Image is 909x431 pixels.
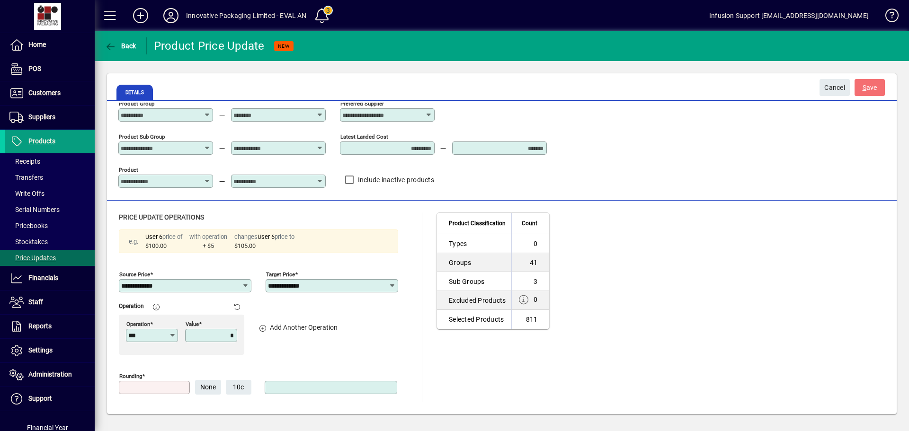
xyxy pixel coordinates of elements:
div: 3 [534,277,537,286]
mat-label: Product Sub group [119,133,165,140]
mat-label: Product [119,167,138,173]
app-page-header-button: Back [95,37,147,54]
div: $105.00 [234,241,294,250]
span: Back [105,42,136,50]
a: Receipts [5,153,95,169]
a: Transfers [5,169,95,185]
button: Profile [156,7,186,24]
span: Staff [28,298,43,306]
mat-label: Value [186,321,199,327]
span: POS [28,65,41,72]
button: Save [855,79,885,96]
span: User 6 [145,233,162,240]
span: Pricebooks [9,222,48,229]
a: Price Updates [5,250,95,266]
span: Price Updates [9,254,56,262]
span: None [200,379,216,395]
div: 811 [526,315,538,324]
div: Selected Products [449,315,506,324]
a: Home [5,33,95,57]
span: Cancel [824,80,845,96]
span: Reports [28,322,52,330]
a: Staff [5,290,95,314]
div: 0 [534,239,537,248]
span: Write Offs [9,190,45,197]
span: Settings [28,346,53,354]
div: Types [449,239,506,248]
div: changes price to [234,232,294,241]
label: Include inactive products [356,175,434,185]
button: None [195,380,221,395]
mat-label: Rounding [119,373,142,379]
mat-label: Source Price [119,271,150,278]
span: Product Classification [449,218,506,229]
a: Write Offs [5,185,95,202]
div: Infusion Support [EMAIL_ADDRESS][DOMAIN_NAME] [709,8,869,23]
button: Cancel [820,79,850,96]
span: Details [116,85,153,100]
a: Settings [5,339,95,362]
span: NEW [278,43,290,49]
button: 10c [226,380,252,395]
div: e.g. [129,237,138,246]
span: ave [863,80,877,96]
div: 0 [517,295,537,306]
mat-icon: Formula supports two operations of % and $ [152,303,163,314]
a: Customers [5,81,95,105]
div: Innovative Packaging Limited - EVAL AN [186,8,307,23]
div: price of [145,232,182,241]
div: + $5 [203,241,214,250]
span: Financials [28,274,58,281]
span: Customers [28,89,61,97]
a: Financials [5,266,95,290]
span: Transfers [9,174,43,181]
span: Serial Numbers [9,206,60,213]
span: Count [522,218,537,229]
div: Product Price Update [154,38,265,53]
mat-label: Operation [126,321,150,327]
div: Excluded Products [449,296,506,305]
a: Reports [5,315,95,338]
mat-label: Latest Landed Cost [340,133,388,140]
a: Pricebooks [5,218,95,234]
a: Administration [5,363,95,387]
div: $100.00 [145,241,182,250]
span: Price Update Operations [119,213,204,221]
span: 10c [233,379,244,395]
a: POS [5,57,95,81]
div: 41 [530,258,538,267]
a: Serial Numbers [5,202,95,218]
span: Products [28,137,55,145]
div: with operation [189,232,227,241]
span: User 6 [258,233,275,240]
span: Administration [28,370,72,378]
a: Knowledge Base [878,2,897,33]
a: Support [5,387,95,411]
mat-label: Operation [119,302,144,310]
a: Suppliers [5,106,95,129]
mat-label: Target Price [266,271,295,278]
button: Back [102,37,139,54]
div: Sub Groups [449,277,506,286]
button: Add [125,7,156,24]
span: S [863,84,866,91]
span: Support [28,395,52,402]
div: Groups [449,258,506,267]
a: Stocktakes [5,234,95,250]
span: Suppliers [28,113,55,121]
span: Home [28,41,46,48]
mat-icon: Products using a Product Group Markup are excluded from the update. [517,295,529,306]
span: Stocktakes [9,238,48,246]
span: Receipts [9,158,40,165]
mat-label: Add Another Operation [270,323,338,335]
